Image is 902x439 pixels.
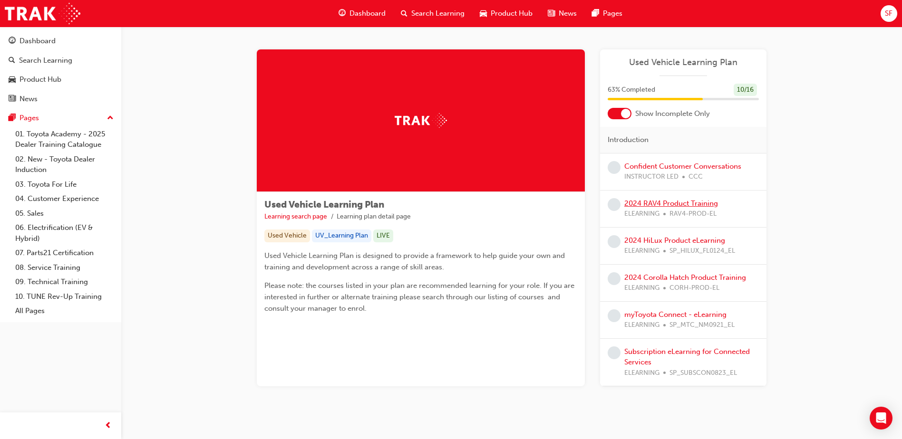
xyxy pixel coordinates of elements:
span: RAV4-PROD-EL [669,209,717,219]
a: Confident Customer Conversations [624,162,741,171]
button: DashboardSearch LearningProduct HubNews [4,30,117,109]
a: 10. TUNE Rev-Up Training [11,289,117,304]
a: All Pages [11,304,117,318]
a: 03. Toyota For Life [11,177,117,192]
div: Dashboard [19,36,56,47]
span: car-icon [9,76,16,84]
span: Introduction [608,134,649,145]
span: pages-icon [592,8,599,19]
a: 01. Toyota Academy - 2025 Dealer Training Catalogue [11,127,117,152]
img: Trak [5,3,80,24]
span: ELEARNING [624,320,660,331]
span: learningRecordVerb_NONE-icon [608,272,621,285]
li: Learning plan detail page [337,211,411,222]
div: News [19,94,38,105]
span: search-icon [9,57,15,65]
span: Pages [603,8,622,19]
span: learningRecordVerb_NONE-icon [608,198,621,211]
a: 06. Electrification (EV & Hybrid) [11,220,117,246]
a: 04. Customer Experience [11,191,117,206]
button: Pages [4,109,117,127]
div: UV_Learning Plan [312,229,371,242]
span: SP_SUBSCON0823_EL [669,368,737,379]
span: pages-icon [9,114,16,123]
span: News [559,8,577,19]
span: SF [885,8,892,19]
span: ELEARNING [624,368,660,379]
span: Used Vehicle Learning Plan is designed to provide a framework to help guide your own and training... [264,251,567,271]
span: learningRecordVerb_NONE-icon [608,161,621,174]
span: INSTRUCTOR LED [624,172,679,182]
a: car-iconProduct Hub [472,4,540,23]
span: Show Incomplete Only [635,108,710,119]
span: ELEARNING [624,209,660,219]
div: Used Vehicle [264,229,310,242]
a: Subscription eLearning for Connected Services [624,347,750,367]
span: news-icon [548,8,555,19]
a: myToyota Connect - eLearning [624,310,727,319]
div: Search Learning [19,55,72,66]
span: Please note: the courses listed in your plan are recommended learning for your role. If you are i... [264,281,576,313]
a: 07. Parts21 Certification [11,246,117,260]
a: 09. Technical Training [11,275,117,289]
div: LIVE [373,229,393,242]
a: 2024 HiLux Product eLearning [624,236,725,245]
span: CCC [689,172,703,182]
span: learningRecordVerb_NONE-icon [608,235,621,248]
a: Learning search page [264,212,327,220]
span: Product Hub [491,8,533,19]
div: 10 / 16 [734,84,757,96]
span: learningRecordVerb_NONE-icon [608,346,621,359]
span: news-icon [9,95,16,104]
div: Product Hub [19,74,61,85]
a: 08. Service Training [11,260,117,275]
span: ELEARNING [624,246,660,257]
a: 2024 Corolla Hatch Product Training [624,273,746,282]
span: SP_HILUX_FL0124_EL [669,246,735,257]
a: news-iconNews [540,4,584,23]
span: SP_MTC_NM0921_EL [669,320,735,331]
a: News [4,90,117,108]
a: Search Learning [4,52,117,69]
button: SF [881,5,897,22]
div: Pages [19,113,39,124]
a: 2024 RAV4 Product Training [624,199,718,208]
span: 63 % Completed [608,85,655,95]
span: Used Vehicle Learning Plan [264,199,384,210]
a: 02. New - Toyota Dealer Induction [11,152,117,177]
span: learningRecordVerb_NONE-icon [608,309,621,322]
a: Used Vehicle Learning Plan [608,57,759,68]
span: Search Learning [411,8,465,19]
a: Product Hub [4,71,117,88]
a: guage-iconDashboard [331,4,393,23]
span: car-icon [480,8,487,19]
a: search-iconSearch Learning [393,4,472,23]
span: up-icon [107,112,114,124]
span: CORH-PROD-EL [669,283,719,294]
a: Dashboard [4,32,117,50]
a: pages-iconPages [584,4,630,23]
span: search-icon [401,8,407,19]
span: Dashboard [349,8,386,19]
div: Open Intercom Messenger [870,407,892,429]
span: guage-icon [9,37,16,46]
span: prev-icon [105,420,112,432]
span: guage-icon [339,8,346,19]
img: Trak [395,113,447,128]
a: 05. Sales [11,206,117,221]
span: ELEARNING [624,283,660,294]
